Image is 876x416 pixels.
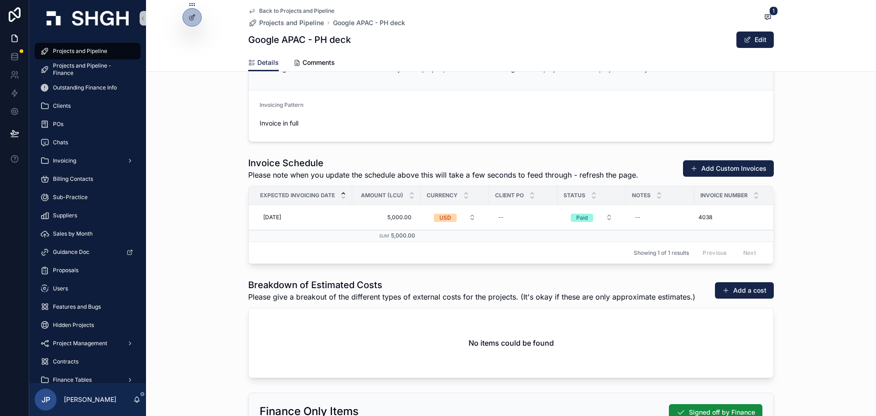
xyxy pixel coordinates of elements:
[635,214,641,221] div: --
[260,101,303,108] span: Invoicing Pattern
[53,230,93,237] span: Sales by Month
[576,214,588,222] div: Paid
[53,267,78,274] span: Proposals
[439,214,451,222] div: USD
[248,169,638,180] span: Please note when you update the schedule above this will take a few seconds to feed through - ref...
[53,321,94,329] span: Hidden Projects
[35,189,141,205] a: Sub-Practice
[35,353,141,370] a: Contracts
[53,212,77,219] span: Suppliers
[361,214,412,221] span: 5,000.00
[498,214,504,221] div: --
[259,18,324,27] span: Projects and Pipeline
[563,209,620,226] button: Select Button
[248,291,695,302] span: Please give a breakout of the different types of external costs for the projects. (It's okay if t...
[427,209,483,226] button: Select Button
[563,192,585,199] span: Status
[699,214,712,221] span: 4038
[53,47,107,55] span: Projects and Pipeline
[333,18,405,27] a: Google APAC - PH deck
[35,61,141,78] a: Projects and Pipeline - Finance
[53,157,76,164] span: Invoicing
[53,102,71,110] span: Clients
[260,119,380,128] span: Invoice in full
[248,7,334,15] a: Back to Projects and Pipeline
[35,171,141,187] a: Billing Contacts
[260,192,335,199] span: Expected Invoicing Date
[35,244,141,260] a: Guidance Doc
[53,303,101,311] span: Features and Bugs
[700,192,748,199] span: Invoice Number
[53,248,89,256] span: Guidance Doc
[35,134,141,151] a: Chats
[495,192,524,199] span: Client PO
[53,139,68,146] span: Chats
[391,232,415,239] span: 5,000.00
[35,280,141,297] a: Users
[35,207,141,224] a: Suppliers
[53,62,131,77] span: Projects and Pipeline - Finance
[53,340,107,347] span: Project Management
[35,43,141,59] a: Projects and Pipeline
[53,84,117,91] span: Outstanding Finance Info
[302,58,335,67] span: Comments
[64,395,116,404] p: [PERSON_NAME]
[42,394,50,405] span: JP
[715,282,774,299] button: Add a cost
[53,376,92,384] span: Finance Tables
[53,175,93,183] span: Billing Contacts
[47,11,129,26] img: App logo
[736,32,774,48] button: Edit
[257,58,279,67] span: Details
[35,98,141,114] a: Clients
[35,116,141,132] a: POs
[248,54,279,72] a: Details
[35,153,141,169] a: Invoicing
[634,249,689,257] span: Showing 1 of 1 results
[632,192,651,199] span: Notes
[248,279,695,291] h1: Breakdown of Estimated Costs
[379,233,389,238] small: Sum
[683,160,774,177] button: Add Custom Invoices
[427,192,458,199] span: Currency
[53,194,88,201] span: Sub-Practice
[35,79,141,96] a: Outstanding Finance Info
[53,121,63,128] span: POs
[248,33,351,46] h1: Google APAC - PH deck
[35,299,141,315] a: Features and Bugs
[263,214,281,221] span: [DATE]
[29,37,146,383] div: scrollable content
[35,335,141,352] a: Project Management
[35,372,141,388] a: Finance Tables
[248,157,638,169] h1: Invoice Schedule
[762,12,774,23] button: 1
[35,226,141,242] a: Sales by Month
[469,337,554,348] h2: No items could be found
[53,358,78,365] span: Contracts
[248,18,324,27] a: Projects and Pipeline
[259,7,334,15] span: Back to Projects and Pipeline
[35,317,141,333] a: Hidden Projects
[293,54,335,73] a: Comments
[53,285,68,292] span: Users
[769,6,778,16] span: 1
[35,262,141,279] a: Proposals
[361,192,403,199] span: Amount (LCU)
